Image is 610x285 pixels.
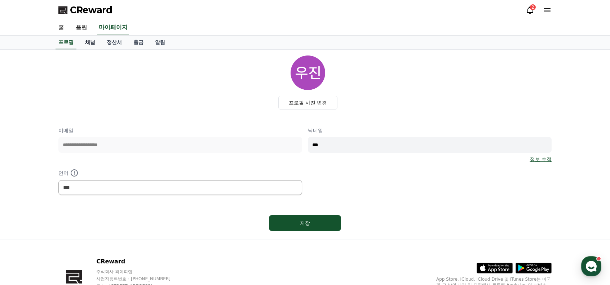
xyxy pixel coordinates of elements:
a: 마이페이지 [97,20,129,35]
p: 닉네임 [308,127,552,134]
a: 홈 [53,20,70,35]
p: 이메일 [58,127,302,134]
a: 채널 [79,36,101,49]
span: 대화 [66,236,75,242]
a: 알림 [149,36,171,49]
a: 2 [526,6,534,14]
a: 프로필 [56,36,76,49]
a: 음원 [70,20,93,35]
a: 대화 [48,225,93,243]
a: 출금 [128,36,149,49]
button: 저장 [269,215,341,231]
a: 정보 수정 [530,156,552,163]
p: CReward [96,257,184,266]
label: 프로필 사진 변경 [278,96,338,110]
span: 설정 [111,236,120,242]
a: 설정 [93,225,138,243]
img: profile_image [291,55,325,90]
a: 홈 [2,225,48,243]
p: 언어 [58,169,302,177]
a: 정산서 [101,36,128,49]
span: 홈 [23,236,27,242]
a: CReward [58,4,112,16]
div: 2 [530,4,536,10]
div: 저장 [283,219,327,227]
p: 사업자등록번호 : [PHONE_NUMBER] [96,276,184,282]
p: 주식회사 와이피랩 [96,269,184,275]
span: CReward [70,4,112,16]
